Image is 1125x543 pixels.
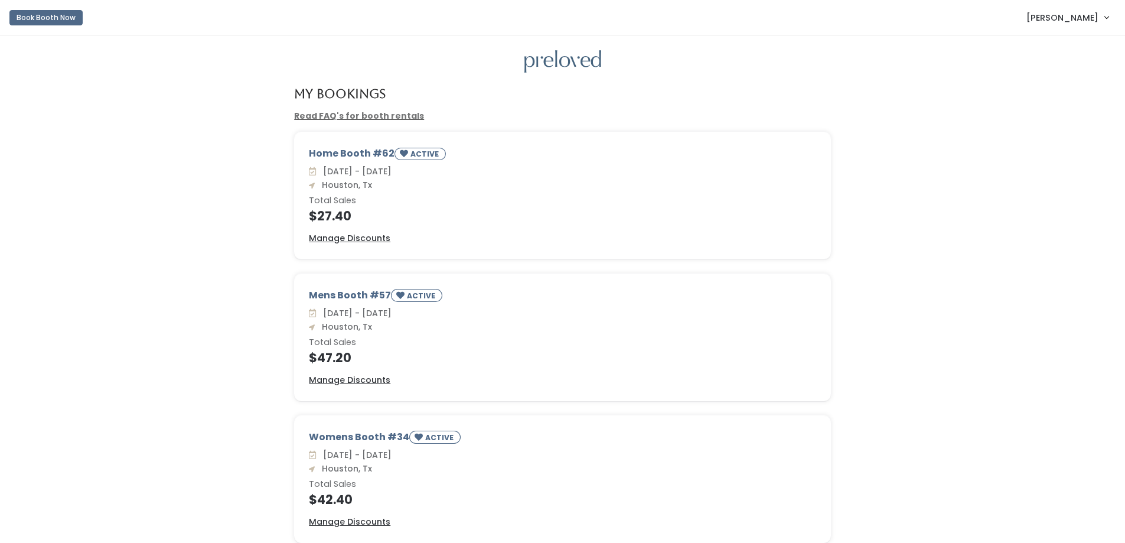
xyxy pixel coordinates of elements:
span: [PERSON_NAME] [1026,11,1098,24]
a: [PERSON_NAME] [1015,5,1120,30]
button: Book Booth Now [9,10,83,25]
span: Houston, Tx [317,321,372,333]
span: Houston, Tx [317,463,372,474]
a: Book Booth Now [9,5,83,31]
a: Manage Discounts [309,516,390,528]
h6: Total Sales [309,338,816,347]
small: ACTIVE [410,149,441,159]
a: Manage Discounts [309,232,390,245]
a: Read FAQ's for booth rentals [294,110,424,122]
h4: $47.20 [309,351,816,365]
u: Manage Discounts [309,232,390,244]
h4: $27.40 [309,209,816,223]
small: ACTIVE [425,433,456,443]
img: preloved logo [524,50,601,73]
div: Womens Booth #34 [309,430,816,448]
small: ACTIVE [407,291,438,301]
a: Manage Discounts [309,374,390,386]
span: [DATE] - [DATE] [318,449,392,461]
span: [DATE] - [DATE] [318,165,392,177]
h4: My Bookings [294,87,386,100]
span: Houston, Tx [317,179,372,191]
h6: Total Sales [309,196,816,206]
h6: Total Sales [309,480,816,489]
div: Mens Booth #57 [309,288,816,307]
span: [DATE] - [DATE] [318,307,392,319]
div: Home Booth #62 [309,147,816,165]
h4: $42.40 [309,493,816,506]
